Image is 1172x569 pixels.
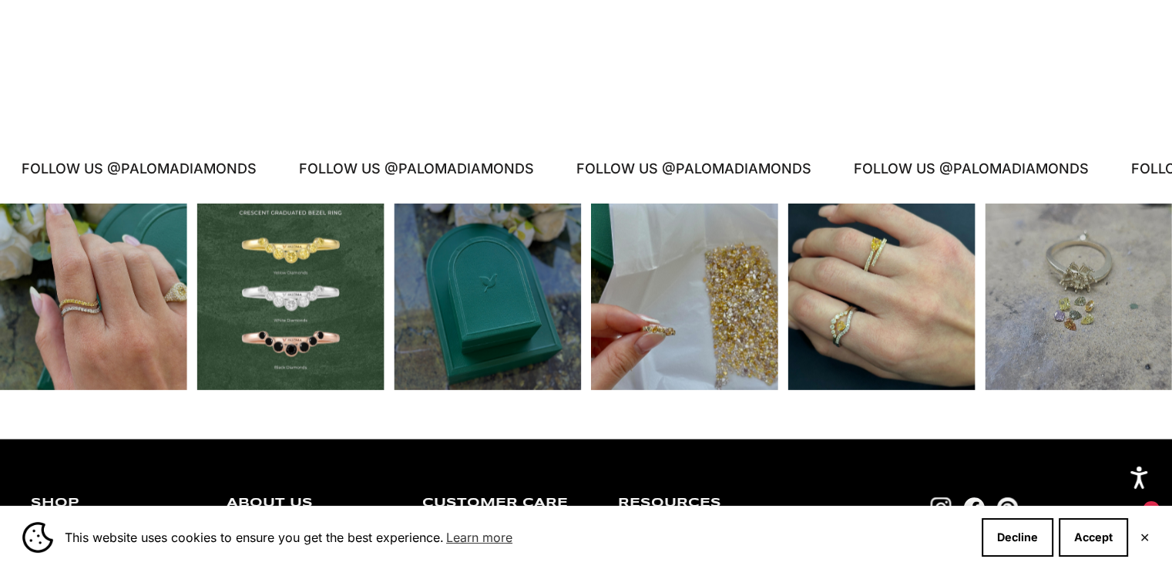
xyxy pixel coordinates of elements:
[296,157,531,180] p: FOLLOW US @PALOMADIAMONDS
[787,204,975,391] div: Instagram post opens in a popup
[1059,518,1128,557] button: Accept
[227,497,399,510] p: About Us
[930,497,952,519] a: Follow on Instagram
[197,204,385,391] div: Instagram post opens in a popup
[394,204,581,391] div: Instagram post opens in a popup
[996,497,1018,519] a: Follow on Pinterest
[31,497,203,510] p: Shop
[985,204,1172,391] div: Instagram post opens in a popup
[963,497,985,519] a: Follow on Facebook
[851,157,1086,180] p: FOLLOW US @PALOMADIAMONDS
[618,497,791,510] p: Resources
[591,204,778,391] div: Instagram post opens in a popup
[1140,533,1150,542] button: Close
[22,522,53,553] img: Cookie banner
[444,526,515,549] a: Learn more
[18,157,254,180] p: FOLLOW US @PALOMADIAMONDS
[982,518,1053,557] button: Decline
[422,497,595,510] p: Customer Care
[573,157,808,180] p: FOLLOW US @PALOMADIAMONDS
[65,526,969,549] span: This website uses cookies to ensure you get the best experience.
